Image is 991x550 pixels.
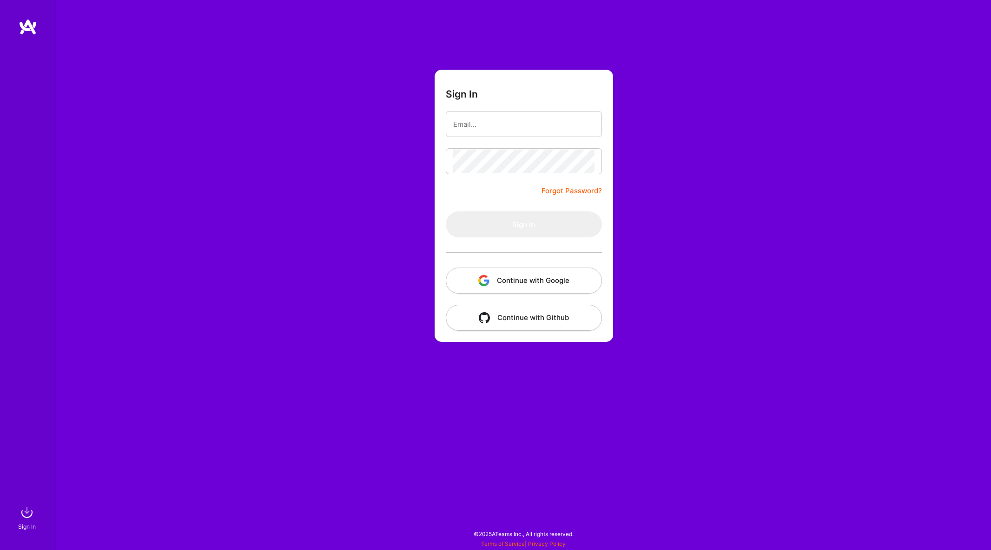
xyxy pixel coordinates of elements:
img: icon [479,312,490,323]
h3: Sign In [446,88,478,100]
input: Email... [453,112,595,136]
button: Sign In [446,211,602,237]
div: Sign In [18,522,36,531]
div: © 2025 ATeams Inc., All rights reserved. [56,522,991,545]
img: logo [19,19,37,35]
button: Continue with Github [446,305,602,331]
button: Continue with Google [446,268,602,294]
span: | [481,540,566,547]
a: Forgot Password? [542,185,602,196]
a: Terms of Service [481,540,525,547]
a: sign inSign In [20,503,36,531]
img: icon [478,275,489,286]
img: sign in [18,503,36,522]
a: Privacy Policy [528,540,566,547]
